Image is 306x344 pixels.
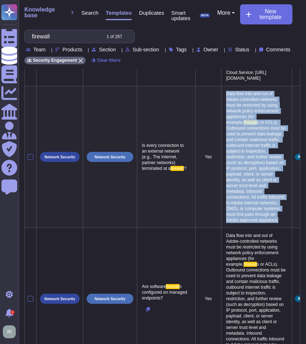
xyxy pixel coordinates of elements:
[200,13,210,18] div: BETA
[81,10,99,15] span: Search
[24,7,67,18] span: Knowledge base
[166,284,179,289] span: firewall
[28,30,100,43] input: Search by keywords
[171,166,184,171] span: firewall
[199,296,218,302] p: Yes
[244,262,257,267] span: firewall
[199,154,218,160] p: Yes
[244,120,257,125] span: firewall
[107,34,122,39] div: 1 of 267
[226,91,279,125] span: Data flow into and out of Adobe-controlled networks must be restricted by using network policy en...
[33,58,77,62] span: Security Engagement
[1,324,21,340] button: user
[142,143,185,171] span: Is every connection to an external network (e.g., The Internet, partner networks) terminated at a
[10,310,15,315] div: 2
[142,284,166,289] span: Are software
[204,47,218,52] span: Owner
[3,325,16,338] img: user
[95,297,125,301] p: Network Security
[106,10,132,15] span: Templates
[266,47,291,52] span: Comments
[95,155,125,159] p: Network Security
[217,10,235,16] button: More
[97,58,121,62] span: Clear filters
[226,233,279,267] span: Data flow into and out of Adobe-controlled networks must be restricted by using network policy en...
[139,10,164,15] span: Duplicates
[226,120,287,223] span: s or ACLs). Outbound connections must be used to prevent data leakage and contain malicious traff...
[176,47,187,52] span: Tags
[99,47,116,52] span: Section
[254,9,287,20] span: New template
[142,284,188,301] span: s configured on managed endpoints?
[184,166,186,171] span: ?
[217,10,230,16] span: More
[62,47,82,52] span: Products
[240,4,292,24] button: New template
[235,47,249,52] span: Status
[44,297,75,301] p: Network Security
[44,155,75,159] p: Network Security
[33,47,46,52] span: Team
[133,47,159,52] span: Sub-section
[171,10,198,21] span: Smart updates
